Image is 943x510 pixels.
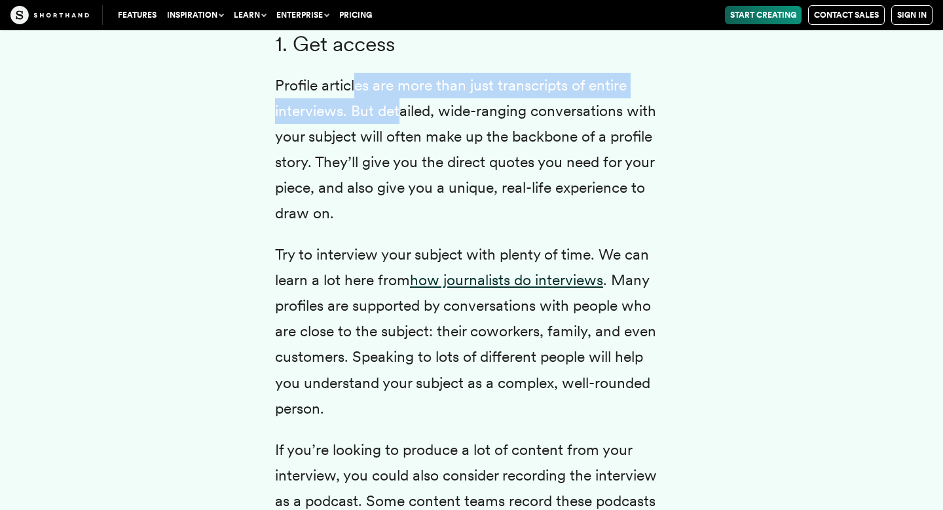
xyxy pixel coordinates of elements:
[891,5,933,25] a: Sign in
[10,6,89,24] img: The Craft
[334,6,377,24] a: Pricing
[229,6,271,24] button: Learn
[725,6,802,24] a: Start Creating
[271,6,334,24] button: Enterprise
[162,6,229,24] button: Inspiration
[808,5,885,25] a: Contact Sales
[113,6,162,24] a: Features
[275,73,668,227] p: Profile articles are more than just transcripts of entire interviews. But detailed, wide-ranging ...
[275,242,668,422] p: Try to interview your subject with plenty of time. We can learn a lot here from . Many profiles a...
[410,271,603,289] a: how journalists do interviews
[275,31,668,57] h3: 1. Get access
